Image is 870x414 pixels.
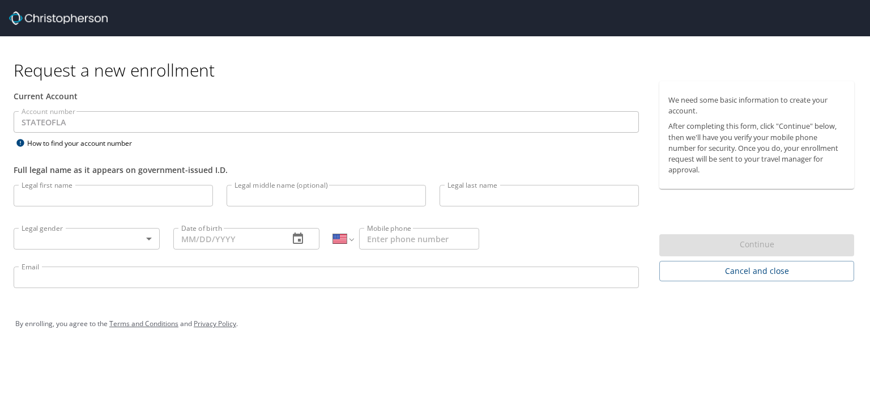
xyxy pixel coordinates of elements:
input: Enter phone number [359,228,479,250]
div: How to find your account number [14,136,155,150]
img: cbt logo [9,11,108,25]
div: Full legal name as it appears on government-issued I.D. [14,164,639,176]
span: Cancel and close [668,264,845,278]
div: By enrolling, you agree to the and . [15,310,855,338]
a: Privacy Policy [194,319,236,328]
input: MM/DD/YYYY [173,228,280,250]
p: After completing this form, click "Continue" below, then we'll have you verify your mobile phone ... [668,121,845,175]
button: Cancel and close [659,261,854,282]
div: ​ [14,228,160,250]
h1: Request a new enrollment [14,59,863,81]
div: Current Account [14,90,639,102]
a: Terms and Conditions [109,319,178,328]
p: We need some basic information to create your account. [668,95,845,116]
